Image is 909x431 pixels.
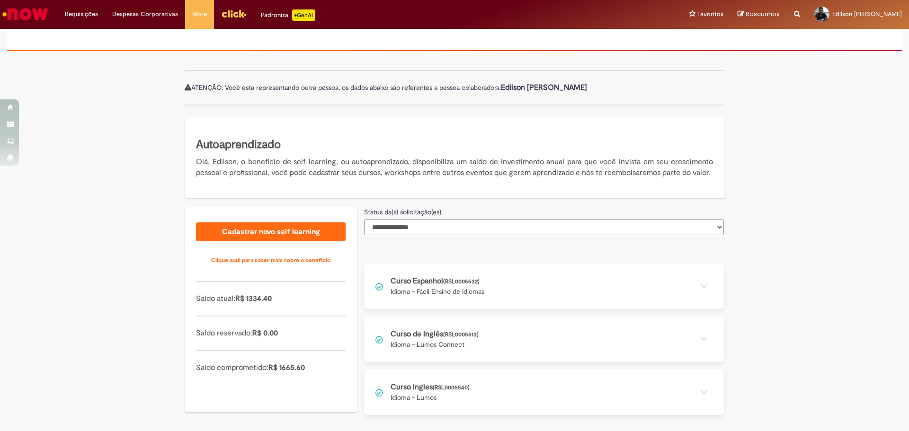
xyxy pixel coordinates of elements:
span: More [192,9,207,19]
span: Rascunhos [746,9,780,18]
span: Favoritos [697,9,723,19]
img: click_logo_yellow_360x200.png [221,7,247,21]
a: Cadastrar novo self learning [196,222,346,241]
div: Padroniza [261,9,315,21]
a: Clique aqui para saber mais sobre o benefício [196,251,346,270]
label: Status da(s) solicitação(es) [364,207,441,217]
p: Saldo atual: [196,293,346,304]
span: R$ 1665.60 [268,363,305,372]
span: Despesas Corporativas [112,9,178,19]
img: ServiceNow [1,5,50,24]
h5: Autoaprendizado [196,137,713,153]
span: Edilson [PERSON_NAME] [832,10,902,18]
span: R$ 1334.40 [235,294,272,303]
p: Olá, Edilson, o benefício de self learning, ou autoaprendizado, disponibiliza um saldo de investi... [196,157,713,178]
p: Saldo reservado: [196,328,346,339]
a: Rascunhos [738,10,780,19]
p: Saldo comprometido: [196,362,346,373]
b: Edilson [PERSON_NAME] [501,83,587,92]
span: R$ 0.00 [252,328,278,338]
p: +GenAi [292,9,315,21]
div: ATENÇÃO: Você esta representando outra pessoa, os dados abaixo são referentes a pessoa colaboradora: [185,70,724,106]
span: Requisições [65,9,98,19]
